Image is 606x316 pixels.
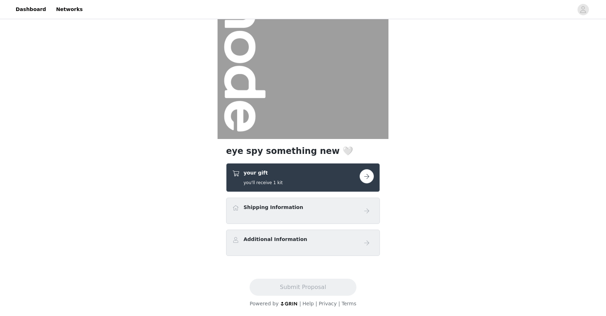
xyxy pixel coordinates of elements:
[244,180,283,186] h5: you'll receive 1 kit
[280,301,298,306] img: logo
[11,1,50,17] a: Dashboard
[338,301,340,306] span: |
[226,230,380,256] div: Additional Information
[303,301,314,306] a: Help
[226,145,380,157] h1: eye spy something new 🤍
[341,301,356,306] a: Terms
[319,301,337,306] a: Privacy
[299,301,301,306] span: |
[52,1,87,17] a: Networks
[250,279,356,296] button: Submit Proposal
[244,204,303,211] h4: Shipping Information
[226,163,380,192] div: your gift
[315,301,317,306] span: |
[580,4,586,15] div: avatar
[226,198,380,224] div: Shipping Information
[244,169,283,177] h4: your gift
[244,236,307,243] h4: Additional Information
[250,301,278,306] span: Powered by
